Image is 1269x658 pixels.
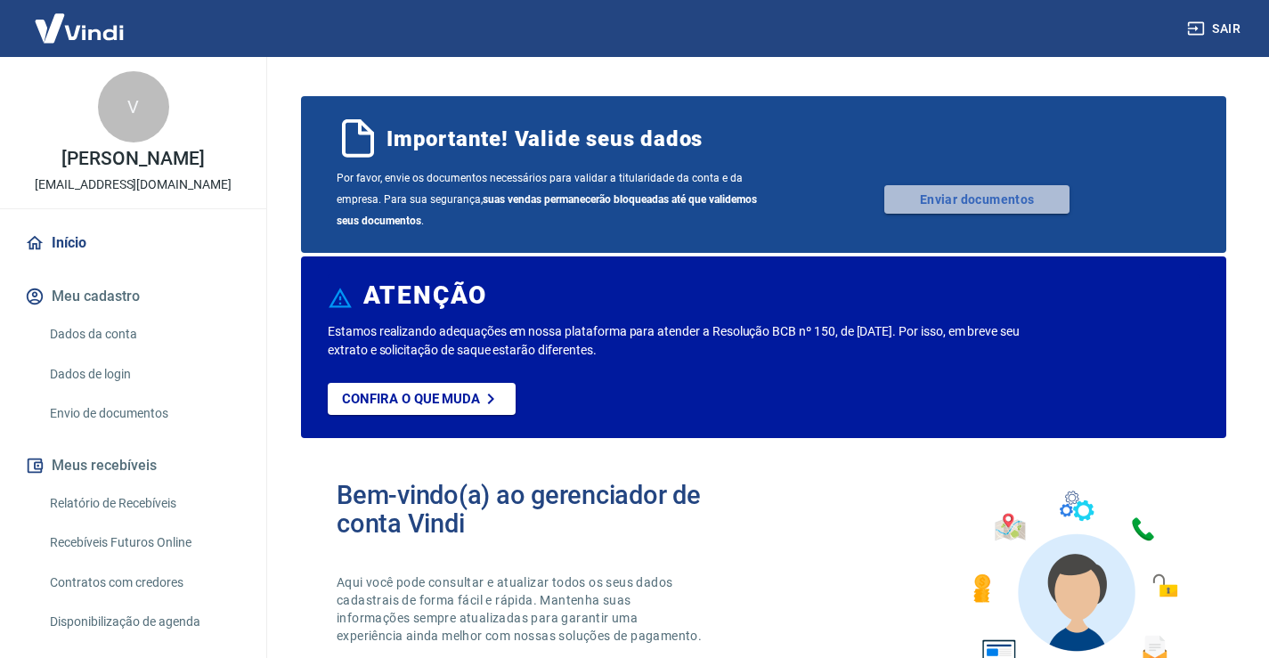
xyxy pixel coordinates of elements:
img: Vindi [21,1,137,55]
h6: ATENÇÃO [363,287,487,305]
button: Meu cadastro [21,277,245,316]
a: Disponibilização de agenda [43,604,245,640]
span: Por favor, envie os documentos necessários para validar a titularidade da conta e da empresa. Par... [337,167,764,232]
span: Importante! Valide seus dados [386,125,703,153]
a: Dados de login [43,356,245,393]
a: Envio de documentos [43,395,245,432]
div: V [98,71,169,142]
p: Aqui você pode consultar e atualizar todos os seus dados cadastrais de forma fácil e rápida. Mant... [337,573,705,645]
a: Recebíveis Futuros Online [43,524,245,561]
p: Confira o que muda [342,391,480,407]
button: Sair [1184,12,1248,45]
h2: Bem-vindo(a) ao gerenciador de conta Vindi [337,481,764,538]
p: Estamos realizando adequações em nossa plataforma para atender a Resolução BCB nº 150, de [DATE].... [328,322,1025,360]
a: Início [21,223,245,263]
a: Confira o que muda [328,383,516,415]
p: [PERSON_NAME] [61,150,204,168]
button: Meus recebíveis [21,446,245,485]
a: Enviar documentos [884,185,1070,214]
b: suas vendas permanecerão bloqueadas até que validemos seus documentos [337,193,757,227]
a: Contratos com credores [43,565,245,601]
p: [EMAIL_ADDRESS][DOMAIN_NAME] [35,175,232,194]
a: Dados da conta [43,316,245,353]
a: Relatório de Recebíveis [43,485,245,522]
